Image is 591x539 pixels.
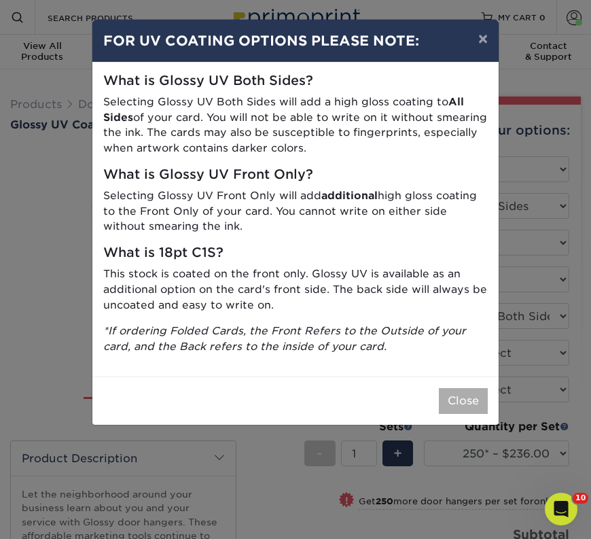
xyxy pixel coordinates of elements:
[545,493,577,525] iframe: Intercom live chat
[573,493,588,504] span: 10
[321,189,378,202] strong: additional
[103,73,488,89] h5: What is Glossy UV Both Sides?
[439,388,488,414] button: Close
[103,188,488,234] p: Selecting Glossy UV Front Only will add high gloss coating to the Front Only of your card. You ca...
[103,324,466,353] i: *If ordering Folded Cards, the Front Refers to the Outside of your card, and the Back refers to t...
[103,95,464,124] strong: All Sides
[103,245,488,261] h5: What is 18pt C1S?
[467,20,499,58] button: ×
[103,266,488,313] p: This stock is coated on the front only. Glossy UV is available as an additional option on the car...
[103,167,488,183] h5: What is Glossy UV Front Only?
[103,31,488,51] h4: FOR UV COATING OPTIONS PLEASE NOTE:
[103,94,488,156] p: Selecting Glossy UV Both Sides will add a high gloss coating to of your card. You will not be abl...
